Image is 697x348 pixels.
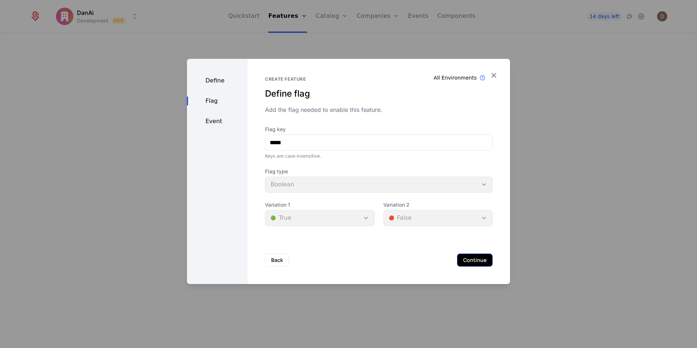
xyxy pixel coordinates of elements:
div: Define [187,76,248,85]
div: All Environments [434,74,477,81]
div: Define flag [265,88,493,100]
button: Continue [457,254,493,267]
label: Flag key [265,126,493,133]
div: Flag [187,97,248,105]
div: Keys are case-insensitive. [265,153,493,159]
button: Back [265,254,289,267]
span: Variation 1 [265,201,374,209]
span: Variation 2 [383,201,493,209]
div: Event [187,117,248,126]
span: Flag type [265,168,493,175]
div: Create feature [265,76,493,82]
div: Add the flag needed to enable this feature. [265,105,493,114]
